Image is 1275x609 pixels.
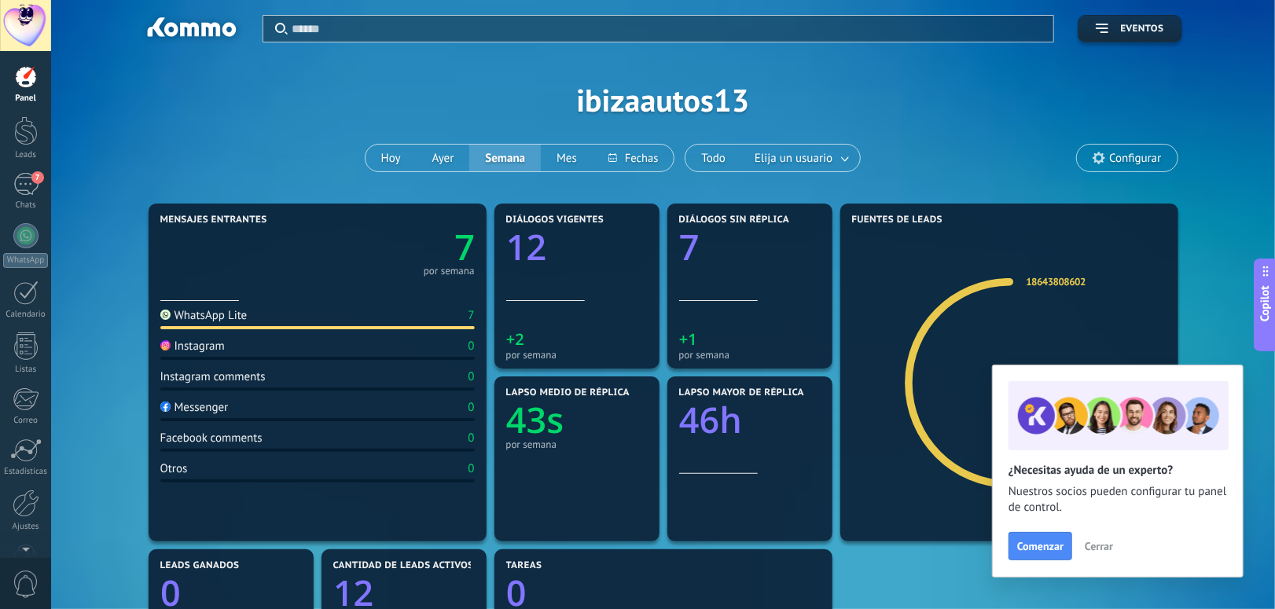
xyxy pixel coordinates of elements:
[679,397,742,445] text: 46h
[3,310,49,320] div: Calendario
[679,387,804,398] span: Lapso mayor de réplica
[679,349,821,361] div: por semana
[506,397,564,445] text: 43s
[468,431,474,446] div: 0
[417,145,470,171] button: Ayer
[468,369,474,384] div: 0
[31,171,44,184] span: 7
[3,416,49,426] div: Correo
[160,339,225,354] div: Instagram
[160,340,171,350] img: Instagram
[506,560,542,571] span: Tareas
[3,253,48,268] div: WhatsApp
[852,215,943,226] span: Fuentes de leads
[679,328,697,350] text: +1
[366,145,417,171] button: Hoy
[506,215,604,226] span: Diálogos vigentes
[1009,484,1227,515] span: Nuestros socios pueden configurar tu panel de control.
[3,150,49,160] div: Leads
[468,339,474,354] div: 0
[506,328,524,350] text: +2
[160,560,240,571] span: Leads ganados
[685,145,741,171] button: Todo
[1027,275,1086,288] a: 18643808602
[1078,15,1181,42] button: Eventos
[469,145,541,171] button: Semana
[1085,541,1113,552] span: Cerrar
[160,215,267,226] span: Mensajes entrantes
[679,397,821,445] a: 46h
[1009,463,1227,478] h2: ¿Necesitas ayuda de un experto?
[160,400,229,415] div: Messenger
[751,148,836,169] span: Elija un usuario
[333,560,474,571] span: Cantidad de leads activos
[160,402,171,412] img: Messenger
[3,365,49,375] div: Listas
[1120,24,1163,35] span: Eventos
[424,267,475,275] div: por semana
[3,94,49,104] div: Panel
[679,224,700,272] text: 7
[1258,285,1273,321] span: Copilot
[468,400,474,415] div: 0
[506,224,546,272] text: 12
[468,308,474,323] div: 7
[160,308,248,323] div: WhatsApp Lite
[1009,532,1072,560] button: Comenzar
[160,310,171,320] img: WhatsApp Lite
[1078,534,1120,558] button: Cerrar
[541,145,593,171] button: Mes
[454,224,475,272] text: 7
[468,461,474,476] div: 0
[506,387,630,398] span: Lapso medio de réplica
[506,438,648,450] div: por semana
[160,369,266,384] div: Instagram comments
[160,461,188,476] div: Otros
[3,200,49,211] div: Chats
[741,145,860,171] button: Elija un usuario
[3,467,49,477] div: Estadísticas
[1017,541,1064,552] span: Comenzar
[593,145,674,171] button: Fechas
[679,215,790,226] span: Diálogos sin réplica
[160,431,263,446] div: Facebook comments
[318,224,475,272] a: 7
[1109,152,1161,165] span: Configurar
[506,349,648,361] div: por semana
[3,522,49,532] div: Ajustes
